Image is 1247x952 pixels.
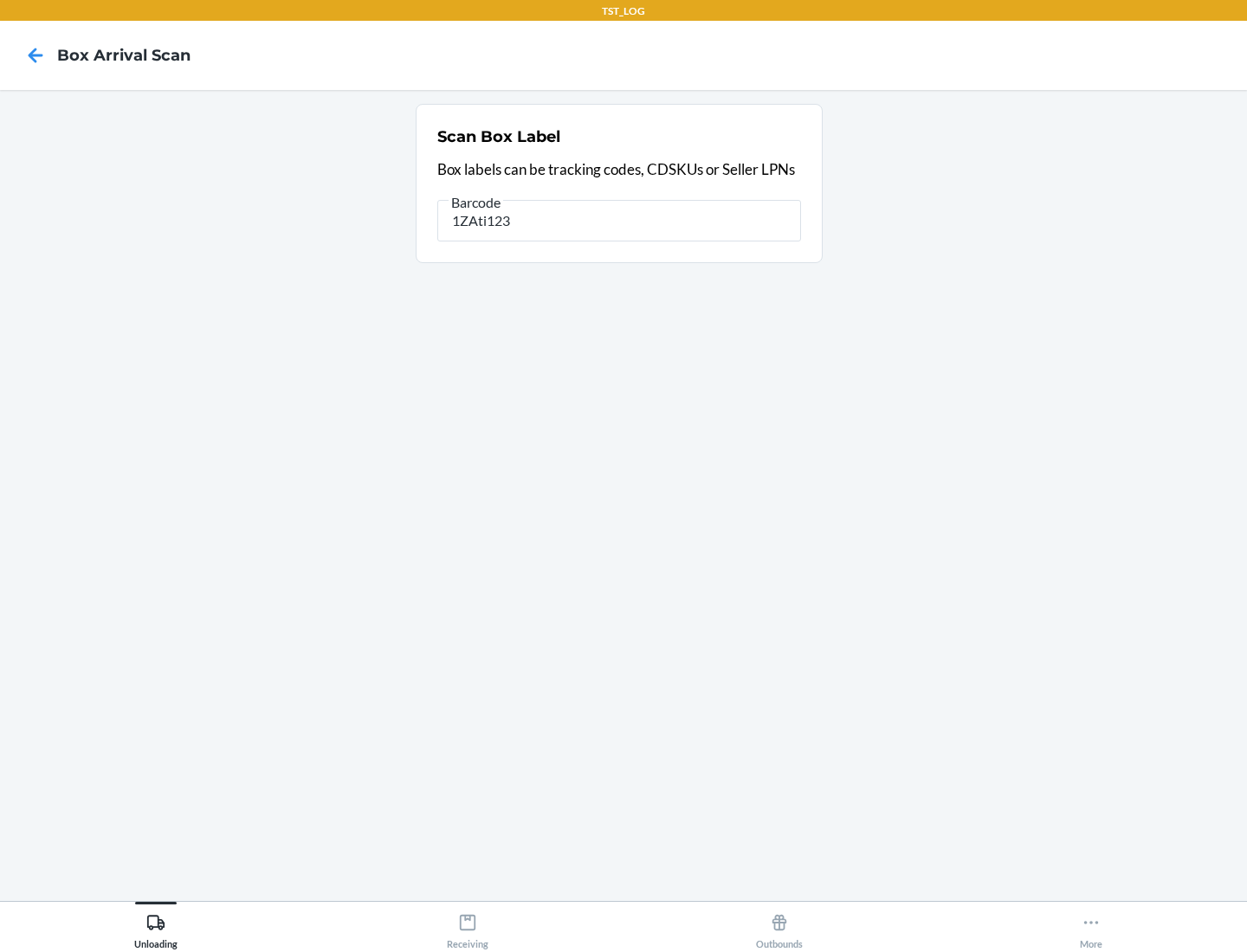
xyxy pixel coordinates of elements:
[57,44,191,67] h4: Box Arrival Scan
[437,200,801,241] input: Barcode
[312,902,623,949] button: Receiving
[756,906,803,949] div: Outbounds
[134,906,178,949] div: Unloading
[623,902,935,949] button: Outbounds
[1080,906,1102,949] div: More
[935,902,1247,949] button: More
[437,158,801,181] p: Box labels can be tracking codes, CDSKUs or Seller LPNs
[449,194,503,211] span: Barcode
[602,3,645,19] p: TST_LOG
[447,906,488,949] div: Receiving
[437,125,560,148] h2: Scan Box Label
